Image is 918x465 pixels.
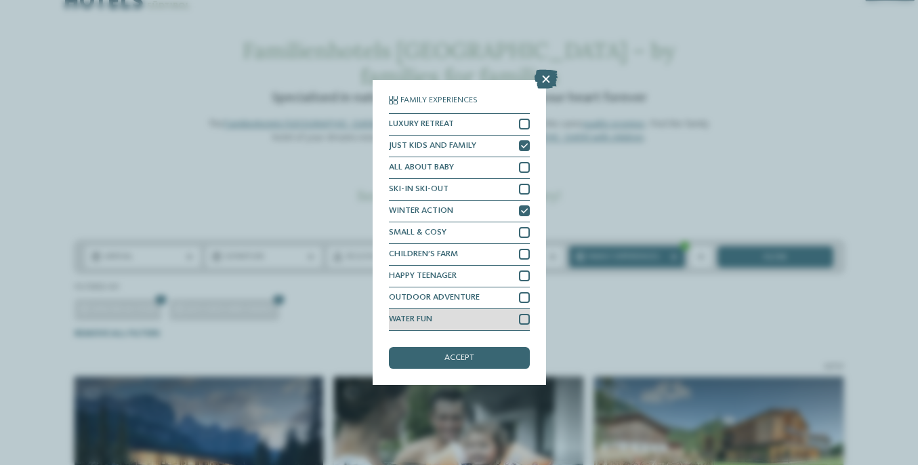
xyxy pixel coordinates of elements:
span: JUST KIDS AND FAMILY [389,142,476,150]
span: HAPPY TEENAGER [389,272,457,281]
span: SMALL & COSY [389,228,446,237]
span: CHILDREN’S FARM [389,250,458,259]
span: Family Experiences [400,96,478,105]
span: WINTER ACTION [389,207,453,216]
span: ALL ABOUT BABY [389,163,454,172]
span: WATER FUN [389,315,432,324]
span: OUTDOOR ADVENTURE [389,294,480,302]
span: LUXURY RETREAT [389,120,454,129]
span: accept [444,354,474,363]
span: SKI-IN SKI-OUT [389,185,448,194]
